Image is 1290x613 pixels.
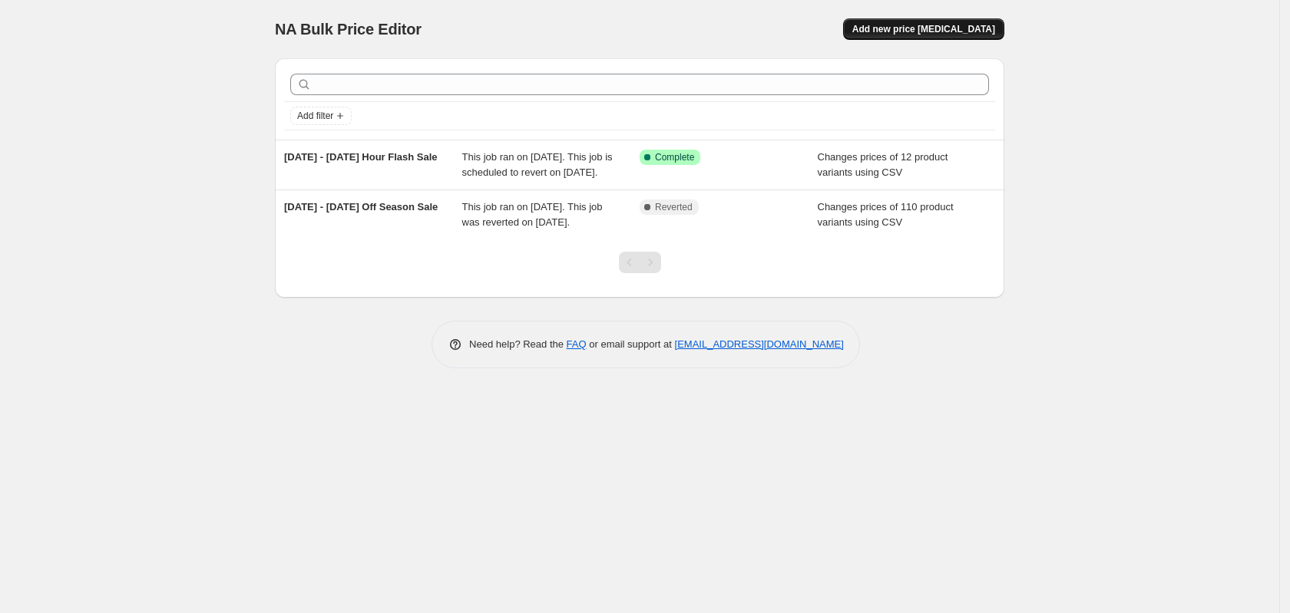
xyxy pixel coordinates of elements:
span: This job ran on [DATE]. This job is scheduled to revert on [DATE]. [462,151,613,178]
span: or email support at [587,338,675,350]
span: [DATE] - [DATE] Off Season Sale [284,201,438,213]
span: Add filter [297,110,333,122]
nav: Pagination [619,252,661,273]
button: Add new price [MEDICAL_DATA] [843,18,1004,40]
button: Add filter [290,107,352,125]
span: Complete [655,151,694,163]
span: Need help? Read the [469,338,567,350]
span: This job ran on [DATE]. This job was reverted on [DATE]. [462,201,603,228]
span: NA Bulk Price Editor [275,21,422,38]
a: FAQ [567,338,587,350]
a: [EMAIL_ADDRESS][DOMAIN_NAME] [675,338,844,350]
span: [DATE] - [DATE] Hour Flash Sale [284,151,438,163]
span: Changes prices of 12 product variants using CSV [818,151,948,178]
span: Changes prices of 110 product variants using CSV [818,201,954,228]
span: Add new price [MEDICAL_DATA] [852,23,995,35]
span: Reverted [655,201,693,213]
